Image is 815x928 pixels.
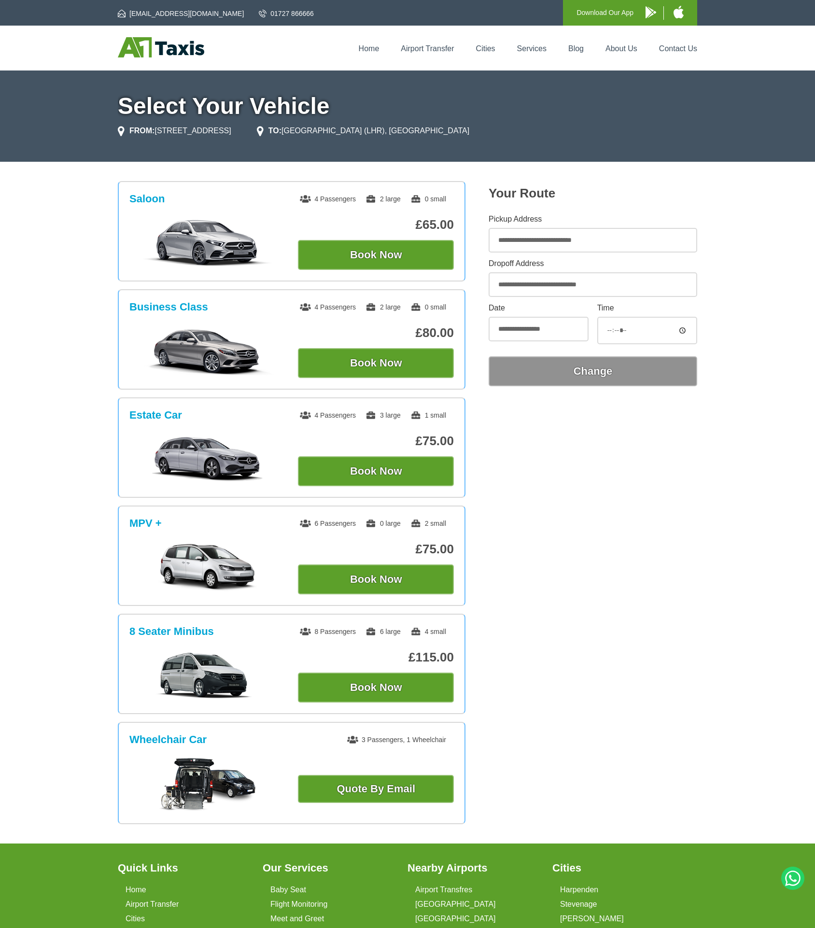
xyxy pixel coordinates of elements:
a: Services [517,44,547,53]
a: Meet and Greet [270,914,324,923]
img: A1 Taxis St Albans LTD [118,37,204,57]
span: 0 large [365,520,401,527]
h3: MPV + [129,517,162,530]
h3: Saloon [129,193,165,205]
p: £75.00 [298,434,454,449]
a: Quote By Email [298,775,454,803]
a: Home [126,886,146,894]
label: Date [489,304,589,312]
a: 01727 866666 [259,9,314,18]
h3: Quick Links [118,863,251,873]
p: Download Our App [576,7,633,19]
a: [EMAIL_ADDRESS][DOMAIN_NAME] [118,9,244,18]
img: Saloon [135,219,280,267]
a: [GEOGRAPHIC_DATA] [415,900,496,909]
h3: 8 Seater Minibus [129,625,214,638]
label: Dropoff Address [489,260,697,267]
p: £65.00 [298,217,454,232]
h1: Select Your Vehicle [118,95,697,118]
button: Book Now [298,564,454,594]
a: [GEOGRAPHIC_DATA] [415,914,496,923]
span: 4 Passengers [300,303,356,311]
li: [STREET_ADDRESS] [118,125,231,137]
a: Harpenden [560,886,598,894]
button: Change [489,356,697,386]
a: Cities [126,914,145,923]
img: Estate Car [135,435,280,483]
span: 4 Passengers [300,411,356,419]
a: Flight Monitoring [270,900,327,909]
p: £115.00 [298,650,454,665]
span: 6 large [365,628,401,635]
h3: Nearby Airports [407,863,541,873]
p: £80.00 [298,325,454,340]
span: 2 small [410,520,446,527]
span: 8 Passengers [300,628,356,635]
a: Home [359,44,379,53]
a: [PERSON_NAME] [560,914,624,923]
h3: Wheelchair Car [129,733,207,746]
h3: Estate Car [129,409,182,422]
p: £75.00 [298,542,454,557]
img: A1 Taxis iPhone App [674,6,684,18]
a: Cities [476,44,495,53]
label: Pickup Address [489,215,697,223]
a: Stevenage [560,900,597,909]
a: About Us [605,44,637,53]
button: Book Now [298,456,454,486]
a: Blog [568,44,584,53]
h3: Our Services [263,863,396,873]
label: Time [597,304,697,312]
img: Wheelchair Car [159,758,255,811]
span: 4 small [410,628,446,635]
span: 2 large [365,303,401,311]
h3: Business Class [129,301,208,313]
a: Baby Seat [270,886,306,894]
button: Book Now [298,673,454,703]
strong: FROM: [129,127,155,135]
span: 3 Passengers, 1 Wheelchair [347,736,446,744]
strong: TO: [268,127,281,135]
img: Business Class [135,327,280,375]
a: Airport Transfer [401,44,454,53]
a: Airport Transfres [415,886,472,894]
a: Contact Us [659,44,697,53]
a: Airport Transfer [126,900,179,909]
li: [GEOGRAPHIC_DATA] (LHR), [GEOGRAPHIC_DATA] [257,125,469,137]
span: 0 small [410,195,446,203]
img: A1 Taxis Android App [646,6,656,18]
span: 1 small [410,411,446,419]
h2: Your Route [489,186,697,201]
span: 3 large [365,411,401,419]
span: 0 small [410,303,446,311]
span: 6 Passengers [300,520,356,527]
button: Book Now [298,240,454,270]
img: MPV + [135,543,280,591]
img: 8 Seater Minibus [135,651,280,700]
span: 4 Passengers [300,195,356,203]
button: Book Now [298,348,454,378]
span: 2 large [365,195,401,203]
h3: Cities [552,863,686,873]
